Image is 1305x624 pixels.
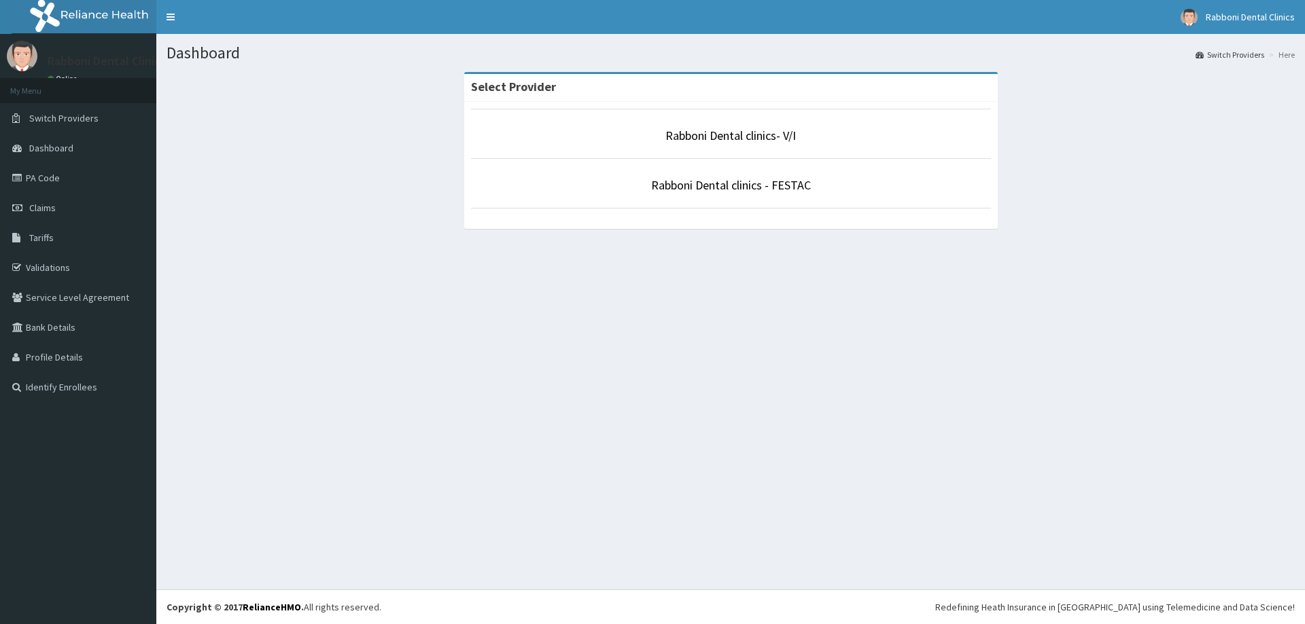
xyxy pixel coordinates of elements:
[156,589,1305,624] footer: All rights reserved.
[48,55,166,67] p: Rabboni Dental Clinics
[29,232,54,244] span: Tariffs
[167,601,304,613] strong: Copyright © 2017 .
[651,177,811,193] a: Rabboni Dental clinics - FESTAC
[243,601,301,613] a: RelianceHMO
[29,112,99,124] span: Switch Providers
[1181,9,1198,26] img: User Image
[1206,11,1295,23] span: Rabboni Dental Clinics
[1266,49,1295,60] li: Here
[29,202,56,214] span: Claims
[167,44,1295,62] h1: Dashboard
[48,74,80,84] a: Online
[7,41,37,71] img: User Image
[471,79,556,94] strong: Select Provider
[29,142,73,154] span: Dashboard
[1196,49,1264,60] a: Switch Providers
[665,128,796,143] a: Rabboni Dental clinics- V/I
[935,600,1295,614] div: Redefining Heath Insurance in [GEOGRAPHIC_DATA] using Telemedicine and Data Science!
